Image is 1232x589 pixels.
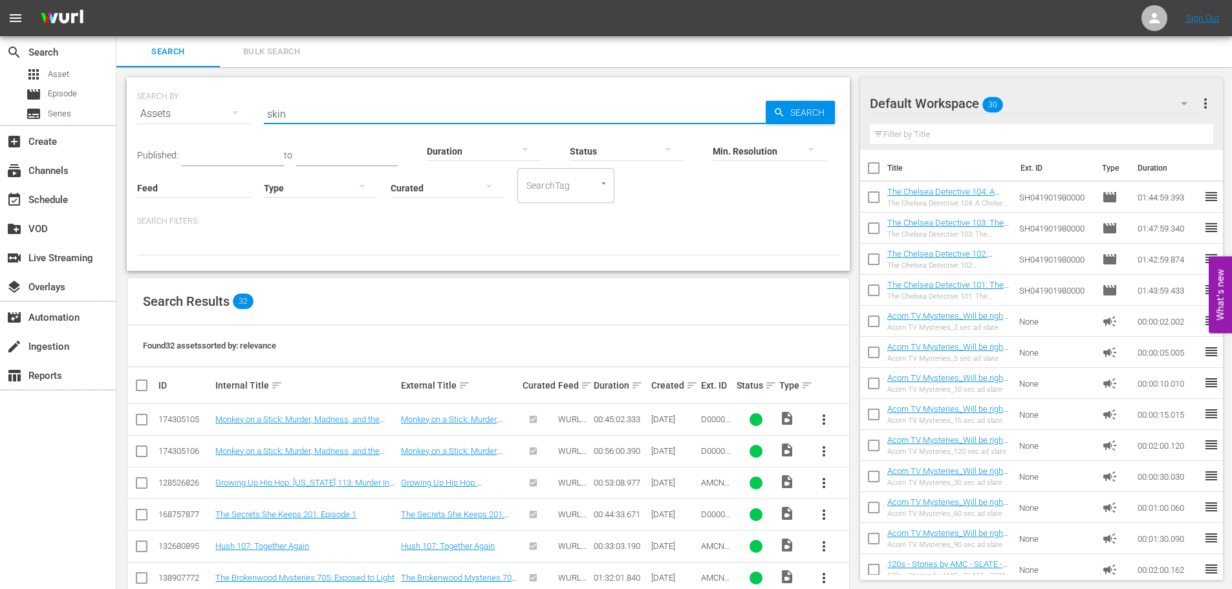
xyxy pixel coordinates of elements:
td: None [1014,554,1097,585]
span: reorder [1204,220,1219,235]
span: sort [459,380,470,391]
div: 01:32:01.840 [594,573,647,583]
td: 01:47:59.340 [1132,213,1204,244]
div: Created [651,378,697,393]
a: The Chelsea Detective 102: [PERSON_NAME] (The Chelsea Detective 102: [PERSON_NAME] (amc_networks_... [887,249,1008,297]
span: AMCNVR0000057578 [701,541,729,570]
span: Video [779,442,795,458]
div: Acorn TV Mysteries_30 sec ad slate [887,478,1010,487]
span: Ad [1102,438,1118,453]
td: SH041901980000 [1014,182,1097,213]
div: Acorn TV Mysteries_5 sec ad slate [887,354,1010,363]
td: None [1014,306,1097,337]
span: Search [785,101,835,124]
p: Search Filters: [137,216,839,227]
span: Live Streaming [6,250,22,266]
span: to [284,150,292,160]
span: Video [779,506,795,521]
span: Episode [1102,220,1118,236]
span: Asset [48,68,69,81]
a: Growing Up Hip Hop: [US_STATE] 113: Murder Inc for Life [215,478,394,497]
div: Acorn TV Mysteries_90 sec ad slate [887,541,1010,549]
div: Internal Title [215,378,397,393]
span: sort [581,380,592,391]
span: Video [779,411,795,426]
td: 01:44:59.393 [1132,182,1204,213]
span: menu [8,10,23,26]
span: Episode [26,87,41,102]
button: more_vert [808,499,839,530]
td: None [1014,492,1097,523]
div: 00:44:33.671 [594,509,647,519]
span: Schedule [6,192,22,208]
div: 132680895 [158,541,211,551]
span: WURL Feed [558,414,587,434]
span: reorder [1204,406,1219,422]
td: SH041901980000 [1014,213,1097,244]
a: Acorn TV Mysteries_Will be right back 90 S01642209001 FINAL [887,528,1008,548]
span: Found 32 assets sorted by: relevance [143,341,276,350]
span: reorder [1204,499,1219,515]
div: Assets [137,96,251,132]
td: 00:01:00.060 [1132,492,1204,523]
span: 32 [233,294,254,309]
a: Acorn TV Mysteries_Will be right back 60 S01642208001 FINAL [887,497,1008,517]
span: reorder [1204,313,1219,328]
td: 00:00:02.002 [1132,306,1204,337]
div: The Chelsea Detective 102: [PERSON_NAME] [887,261,1010,270]
span: more_vert [816,412,832,427]
span: Published: [137,150,178,160]
span: Ad [1102,407,1118,422]
a: Acorn TV Mysteries_Will be right back 30 S01642207001 FINA [887,466,1008,486]
div: Acorn TV Mysteries_60 sec ad slate [887,509,1010,518]
button: more_vert [808,436,839,467]
span: VOD [6,221,22,237]
span: Asset [26,67,41,82]
span: reorder [1204,437,1219,453]
span: Ad [1102,345,1118,360]
div: Feed [558,378,590,393]
a: The Chelsea Detective 101: The Wages of Sin (The Chelsea Detective 101: The Wages of Sin (amc_net... [887,280,1009,328]
span: Create [6,134,22,149]
span: WURL Feed [558,509,587,529]
span: reorder [1204,189,1219,204]
td: 00:02:00.120 [1132,430,1204,461]
span: Ad [1102,500,1118,515]
span: Ad [1102,376,1118,391]
span: more_vert [1198,96,1213,111]
span: sort [801,380,813,391]
span: D0000062122 [701,446,730,466]
div: ID [158,380,211,391]
a: Hush 107: Together Again [215,541,309,551]
span: reorder [1204,251,1219,266]
td: None [1014,337,1097,368]
a: Acorn TV Mysteries_Will be right back 02 S01642203001 FINAL [887,311,1008,330]
td: 01:43:59.433 [1132,275,1204,306]
span: Automation [6,310,22,325]
span: Ad [1102,562,1118,577]
th: Title [887,150,1013,186]
a: Acorn TV Mysteries_Will be right back 05 S01642204001 FINAL [887,342,1008,361]
a: The Secrets She Keeps 201: Episode 1 [215,509,356,519]
div: 174305106 [158,446,211,456]
a: Monkey on a Stick: Murder, Madness, and the [DEMOGRAPHIC_DATA] 102: Episode 2 [401,414,504,453]
div: Status [737,378,775,393]
div: Default Workspace [870,85,1200,122]
button: more_vert [808,404,839,435]
span: Search [124,45,212,59]
td: 00:00:05.005 [1132,337,1204,368]
span: Episode [1102,252,1118,267]
span: Episode [1102,189,1118,205]
div: Acorn TV Mysteries_2 sec ad slate [887,323,1010,332]
button: Search [766,101,835,124]
span: Search [6,45,22,60]
div: External Title [401,378,519,393]
a: Acorn TV Mysteries_Will be right back 15 S01642206001 FINAL [887,404,1008,423]
span: Video [779,474,795,489]
td: 00:02:00.162 [1132,554,1204,585]
a: Monkey on a Stick: Murder, Madness, and the [DEMOGRAPHIC_DATA] 101: Episode 1 [401,446,504,485]
div: [DATE] [651,446,697,456]
span: more_vert [816,539,832,554]
span: more_vert [816,507,832,522]
td: 00:00:15.015 [1132,399,1204,430]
